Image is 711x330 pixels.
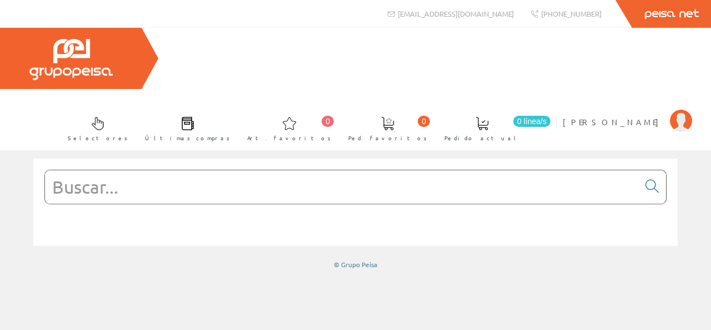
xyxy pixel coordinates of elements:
[563,107,692,118] a: [PERSON_NAME]
[348,132,427,144] span: Ped. favoritos
[513,116,550,127] span: 0 línea/s
[322,116,334,127] span: 0
[45,170,639,204] input: Buscar...
[444,132,520,144] span: Pedido actual
[68,132,128,144] span: Selectores
[57,107,133,148] a: Selectores
[247,132,331,144] span: Art. favoritos
[134,107,236,148] a: Últimas compras
[29,39,113,80] img: Grupo Peisa
[33,260,678,269] div: © Grupo Peisa
[563,116,664,127] span: [PERSON_NAME]
[145,132,230,144] span: Últimas compras
[398,9,514,18] span: [EMAIL_ADDRESS][DOMAIN_NAME]
[541,9,602,18] span: [PHONE_NUMBER]
[418,116,430,127] span: 0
